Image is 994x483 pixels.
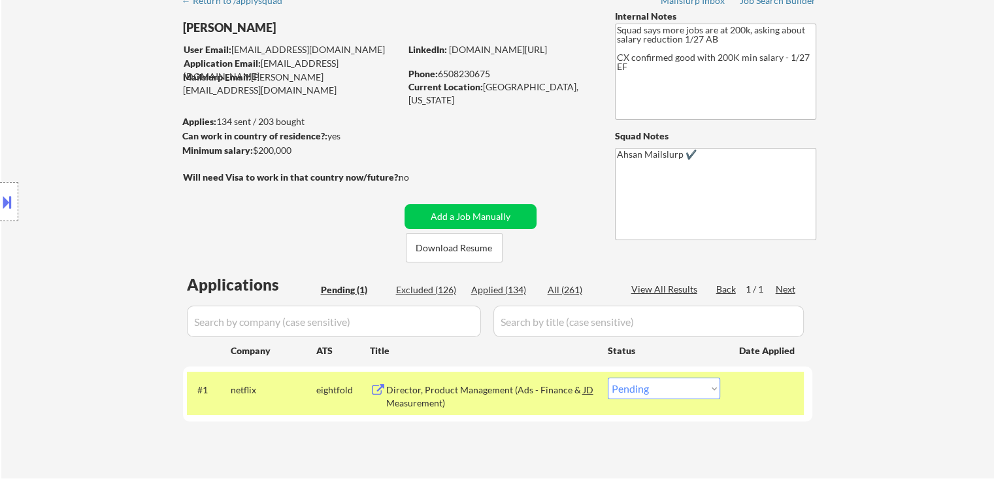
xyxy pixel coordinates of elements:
[386,384,584,409] div: Director, Product Management (Ads - Finance & Measurement)
[408,44,447,55] strong: LinkedIn:
[615,10,816,23] div: Internal Notes
[183,71,251,82] strong: Mailslurp Email:
[471,283,537,296] div: Applied (134)
[408,68,438,79] strong: Phone:
[716,283,737,296] div: Back
[582,378,595,401] div: JD
[405,204,537,229] button: Add a Job Manually
[321,283,386,296] div: Pending (1)
[631,283,701,296] div: View All Results
[408,67,593,80] div: 6508230675
[187,277,316,293] div: Applications
[493,306,804,337] input: Search by title (case sensitive)
[776,283,797,296] div: Next
[316,344,370,357] div: ATS
[183,71,400,96] div: [PERSON_NAME][EMAIL_ADDRESS][DOMAIN_NAME]
[184,43,400,56] div: [EMAIL_ADDRESS][DOMAIN_NAME]
[370,344,595,357] div: Title
[182,144,400,157] div: $200,000
[615,130,816,143] div: Squad Notes
[184,57,400,82] div: [EMAIL_ADDRESS][DOMAIN_NAME]
[396,283,461,296] div: Excluded (126)
[739,344,797,357] div: Date Applied
[746,283,776,296] div: 1 / 1
[231,384,316,397] div: netflix
[399,171,436,184] div: no
[197,384,220,397] div: #1
[183,171,401,183] strong: Will need Visa to work in that country now/future?:
[406,233,503,262] button: Download Resume
[608,338,720,362] div: Status
[449,44,547,55] a: [DOMAIN_NAME][URL]
[408,80,593,106] div: [GEOGRAPHIC_DATA], [US_STATE]
[316,384,370,397] div: eightfold
[183,20,452,36] div: [PERSON_NAME]
[182,115,400,128] div: 134 sent / 203 bought
[182,130,327,141] strong: Can work in country of residence?:
[182,130,396,143] div: yes
[548,283,613,296] div: All (261)
[231,344,316,357] div: Company
[408,81,483,92] strong: Current Location:
[187,306,481,337] input: Search by company (case sensitive)
[184,58,261,69] strong: Application Email:
[184,44,231,55] strong: User Email:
